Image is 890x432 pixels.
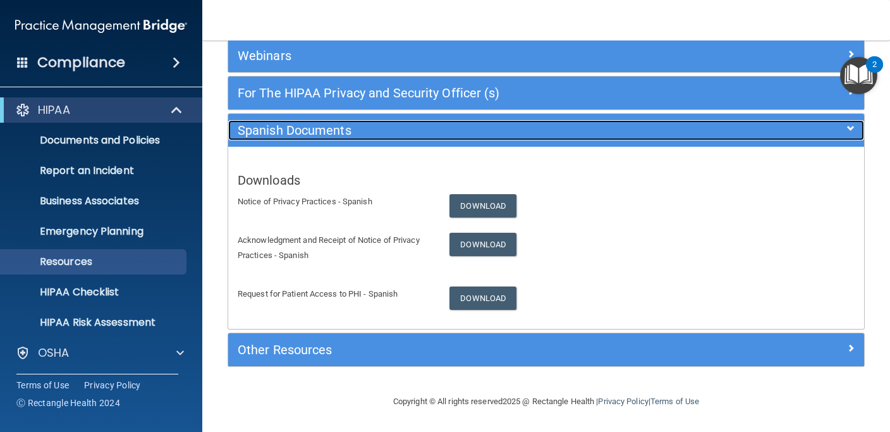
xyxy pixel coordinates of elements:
[8,195,181,207] p: Business Associates
[37,54,125,71] h4: Compliance
[238,194,430,209] p: Notice of Privacy Practices - Spanish
[8,316,181,329] p: HIPAA Risk Assessment
[8,164,181,177] p: Report an Incident
[8,256,181,268] p: Resources
[238,340,855,360] a: Other Resources
[238,120,855,140] a: Spanish Documents
[598,397,648,406] a: Privacy Policy
[8,134,181,147] p: Documents and Policies
[84,379,141,392] a: Privacy Policy
[238,173,855,187] h5: Downloads
[238,287,430,302] p: Request for Patient Access to PHI - Spanish
[8,225,181,238] p: Emergency Planning
[16,397,120,409] span: Ⓒ Rectangle Health 2024
[449,194,516,218] a: Download
[840,57,877,94] button: Open Resource Center, 2 new notifications
[315,381,777,422] div: Copyright © All rights reserved 2025 @ Rectangle Health | |
[15,102,183,118] a: HIPAA
[449,287,516,310] a: Download
[238,86,696,100] h5: For The HIPAA Privacy and Security Officer (s)
[38,345,70,361] p: OSHA
[650,397,699,406] a: Terms of Use
[449,233,516,256] a: Download
[238,83,855,103] a: For The HIPAA Privacy and Security Officer (s)
[238,49,696,63] h5: Webinars
[872,65,877,81] div: 2
[8,286,181,299] p: HIPAA Checklist
[671,342,875,393] iframe: Drift Widget Chat Controller
[15,13,187,39] img: PMB logo
[238,233,430,263] p: Acknowledgment and Receipt of Notice of Privacy Practices - Spanish
[238,343,696,357] h5: Other Resources
[238,123,696,137] h5: Spanish Documents
[238,46,855,66] a: Webinars
[38,102,70,118] p: HIPAA
[16,379,69,392] a: Terms of Use
[15,345,184,361] a: OSHA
